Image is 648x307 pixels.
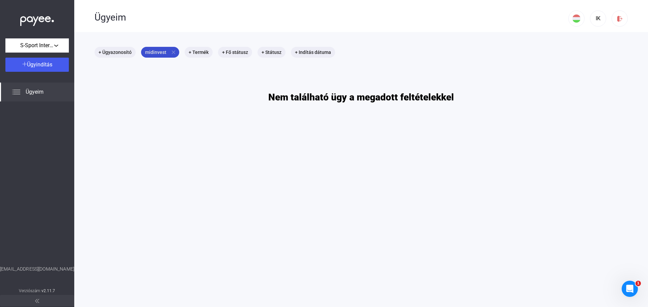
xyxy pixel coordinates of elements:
button: HU [568,10,585,27]
button: IK [590,10,606,27]
mat-chip: + Indítás dátuma [291,47,335,58]
span: S-Sport International Kft. [20,41,54,50]
img: HU [572,14,580,23]
mat-chip: + Fő státusz [218,47,252,58]
mat-chip: + Ügyazonosító [94,47,136,58]
h1: Nem található ügy a megadott feltételekkel [268,91,454,103]
span: Ügyindítás [27,61,52,68]
span: Ügyeim [26,88,44,96]
div: IK [592,14,604,23]
iframe: Intercom live chat [622,281,638,297]
button: S-Sport International Kft. [5,38,69,53]
img: arrow-double-left-grey.svg [35,299,39,303]
img: plus-white.svg [22,62,27,66]
mat-chip: + Termék [185,47,213,58]
mat-icon: close [170,49,177,55]
div: Ügyeim [94,12,568,23]
mat-chip: midinvest [141,47,179,58]
mat-chip: + Státusz [258,47,286,58]
button: Ügyindítás [5,58,69,72]
button: logout-red [612,10,628,27]
img: white-payee-white-dot.svg [20,12,54,26]
img: list.svg [12,88,20,96]
img: logout-red [616,15,623,22]
strong: v2.11.7 [42,288,55,293]
span: 1 [636,281,641,286]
